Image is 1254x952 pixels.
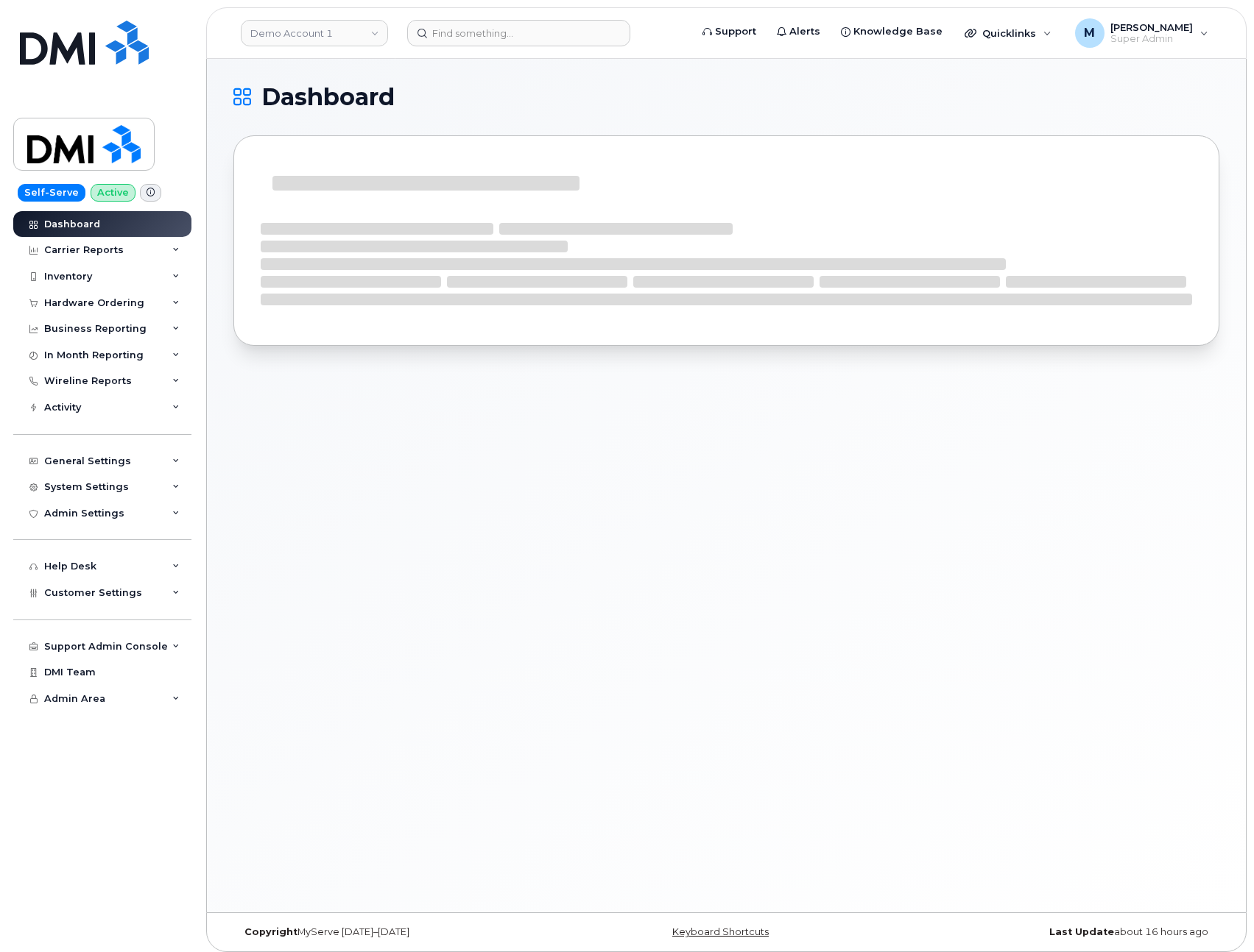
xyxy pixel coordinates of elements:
div: MyServe [DATE]–[DATE] [233,926,562,938]
div: about 16 hours ago [891,926,1219,938]
strong: Last Update [1049,926,1114,937]
a: Keyboard Shortcuts [672,926,769,937]
strong: Copyright [244,926,297,937]
span: Dashboard [261,86,395,108]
